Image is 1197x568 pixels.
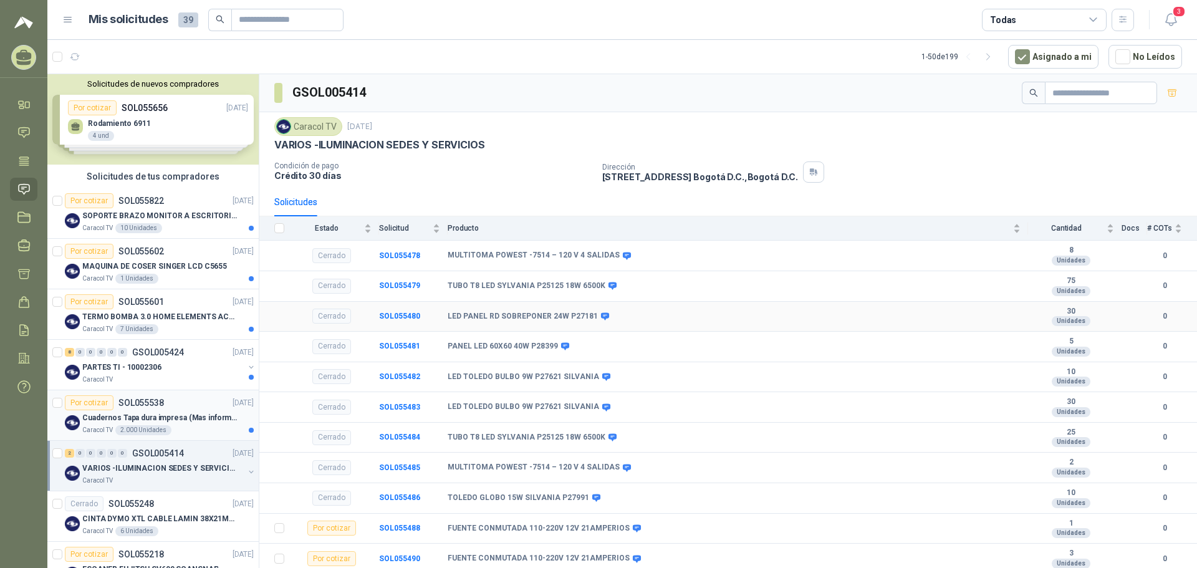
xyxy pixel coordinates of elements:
[448,372,599,382] b: LED TOLEDO BULBO 9W P27621 SILVANIA
[107,449,117,458] div: 0
[347,121,372,133] p: [DATE]
[292,216,379,241] th: Estado
[1028,397,1114,407] b: 30
[82,311,238,323] p: TERMO BOMBA 3.0 HOME ELEMENTS ACERO INOX
[379,403,420,412] a: SOL055483
[82,513,238,525] p: CINTA DYMO XTL CABLE LAMIN 38X21MMBLANCO
[115,425,171,435] div: 2.000 Unidades
[47,188,259,239] a: Por cotizarSOL055822[DATE] Company LogoSOPORTE BRAZO MONITOR A ESCRITORIO NBF80Caracol TV10 Unidades
[1147,492,1182,504] b: 0
[274,117,342,136] div: Caracol TV
[75,449,85,458] div: 0
[379,251,420,260] b: SOL055478
[65,466,80,481] img: Company Logo
[312,339,351,354] div: Cerrado
[82,476,113,486] p: Caracol TV
[216,15,224,24] span: search
[1028,216,1122,241] th: Cantidad
[921,47,998,67] div: 1 - 50 de 199
[1147,340,1182,352] b: 0
[115,223,162,233] div: 10 Unidades
[82,526,113,536] p: Caracol TV
[107,348,117,357] div: 0
[65,314,80,329] img: Company Logo
[82,261,227,272] p: MAQUINA DE COSER SINGER LCD C5655
[448,554,630,564] b: FUENTE CONMUTADA 110-220V 12V 21AMPERIOS
[312,430,351,445] div: Cerrado
[312,248,351,263] div: Cerrado
[379,342,420,350] b: SOL055481
[97,348,106,357] div: 0
[82,324,113,334] p: Caracol TV
[52,79,254,89] button: Solicitudes de nuevos compradores
[379,433,420,441] a: SOL055484
[1028,337,1114,347] b: 5
[1147,522,1182,534] b: 0
[602,163,798,171] p: Dirección
[82,210,238,222] p: SOPORTE BRAZO MONITOR A ESCRITORIO NBF80
[65,244,113,259] div: Por cotizar
[65,193,113,208] div: Por cotizar
[1028,428,1114,438] b: 25
[1147,553,1182,565] b: 0
[1028,488,1114,498] b: 10
[65,516,80,531] img: Company Logo
[118,449,127,458] div: 0
[602,171,798,182] p: [STREET_ADDRESS] Bogotá D.C. , Bogotá D.C.
[65,496,103,511] div: Cerrado
[312,279,351,294] div: Cerrado
[379,312,420,320] a: SOL055480
[274,161,592,170] p: Condición de pago
[274,138,484,152] p: VARIOS -ILUMINACION SEDES Y SERVICIOS
[448,493,589,503] b: TOLEDO GLOBO 15W SILVANIA P27991
[118,398,164,407] p: SOL055538
[75,348,85,357] div: 0
[108,499,154,508] p: SOL055248
[379,216,448,241] th: Solicitud
[448,433,605,443] b: TUBO T8 LED SYLVANIA P25125 18W 6500K
[1052,528,1090,538] div: Unidades
[379,224,430,233] span: Solicitud
[115,274,158,284] div: 1 Unidades
[115,526,158,536] div: 6 Unidades
[379,372,420,381] a: SOL055482
[47,165,259,188] div: Solicitudes de tus compradores
[1052,316,1090,326] div: Unidades
[233,498,254,510] p: [DATE]
[448,524,630,534] b: FUENTE CONMUTADA 110-220V 12V 21AMPERIOS
[448,402,599,412] b: LED TOLEDO BULBO 9W P27621 SILVANIA
[65,348,74,357] div: 8
[65,446,256,486] a: 2 0 0 0 0 0 GSOL005414[DATE] Company LogoVARIOS -ILUMINACION SEDES Y SERVICIOSCaracol TV
[312,400,351,415] div: Cerrado
[233,347,254,359] p: [DATE]
[47,239,259,289] a: Por cotizarSOL055602[DATE] Company LogoMAQUINA DE COSER SINGER LCD C5655Caracol TV1 Unidades
[82,274,113,284] p: Caracol TV
[47,491,259,542] a: CerradoSOL055248[DATE] Company LogoCINTA DYMO XTL CABLE LAMIN 38X21MMBLANCOCaracol TV6 Unidades
[312,309,351,324] div: Cerrado
[307,521,356,536] div: Por cotizar
[1122,216,1147,241] th: Docs
[132,449,184,458] p: GSOL005414
[65,415,80,430] img: Company Logo
[1172,6,1186,17] span: 3
[277,120,291,133] img: Company Logo
[1052,407,1090,417] div: Unidades
[132,348,184,357] p: GSOL005424
[1028,307,1114,317] b: 30
[307,551,356,566] div: Por cotizar
[118,297,164,306] p: SOL055601
[14,15,33,30] img: Logo peakr
[990,13,1016,27] div: Todas
[379,281,420,290] b: SOL055479
[1052,256,1090,266] div: Unidades
[47,289,259,340] a: Por cotizarSOL055601[DATE] Company LogoTERMO BOMBA 3.0 HOME ELEMENTS ACERO INOXCaracol TV7 Unidades
[312,491,351,506] div: Cerrado
[118,196,164,205] p: SOL055822
[1028,276,1114,286] b: 75
[379,463,420,472] b: SOL055485
[1028,224,1104,233] span: Cantidad
[1028,458,1114,468] b: 2
[233,397,254,409] p: [DATE]
[1147,462,1182,474] b: 0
